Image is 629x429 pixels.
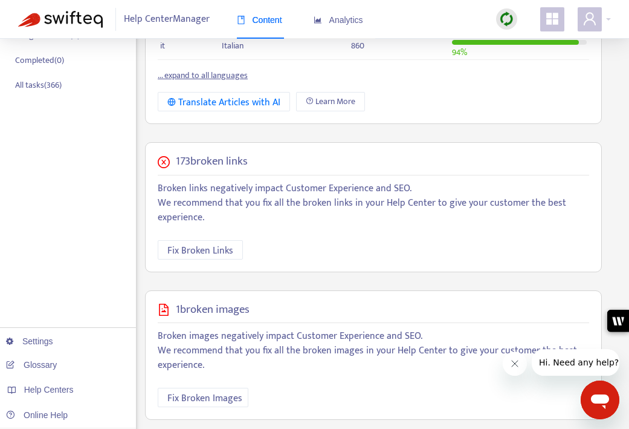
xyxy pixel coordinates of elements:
[160,39,165,53] span: it
[503,352,527,376] iframe: Close message
[15,29,80,42] p: Assigned to me ( 0 )
[545,11,560,26] span: appstore
[6,410,68,420] a: Online Help
[15,54,64,67] p: Completed ( 0 )
[158,92,290,111] button: Translate Articles with AI
[237,16,245,24] span: book
[158,388,248,407] button: Fix Broken Images
[314,15,363,25] span: Analytics
[167,95,280,110] div: Translate Articles with AI
[167,391,242,406] span: Fix Broken Images
[314,16,322,24] span: area-chart
[18,11,103,28] img: Swifteq
[237,15,282,25] span: Content
[222,39,244,53] span: Italian
[158,304,170,316] span: file-image
[176,155,248,169] h5: 173 broken links
[6,336,53,346] a: Settings
[499,11,514,27] img: sync.dc5367851b00ba804db3.png
[124,8,210,31] span: Help Center Manager
[176,303,250,317] h5: 1 broken images
[296,92,365,111] a: Learn More
[6,360,57,370] a: Glossary
[452,45,467,59] span: 94 %
[15,79,62,91] p: All tasks ( 366 )
[158,240,243,260] button: Fix Broken Links
[158,68,248,82] a: ... expand to all languages
[158,329,589,373] p: Broken images negatively impact Customer Experience and SEO. We recommend that you fix all the br...
[532,349,619,376] iframe: Message from company
[24,385,74,395] span: Help Centers
[167,243,233,258] span: Fix Broken Links
[582,11,597,26] span: user
[158,182,589,225] p: Broken links negatively impact Customer Experience and SEO. We recommend that you fix all the bro...
[315,95,355,108] span: Learn More
[581,381,619,419] iframe: Button to launch messaging window
[158,156,170,168] span: close-circle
